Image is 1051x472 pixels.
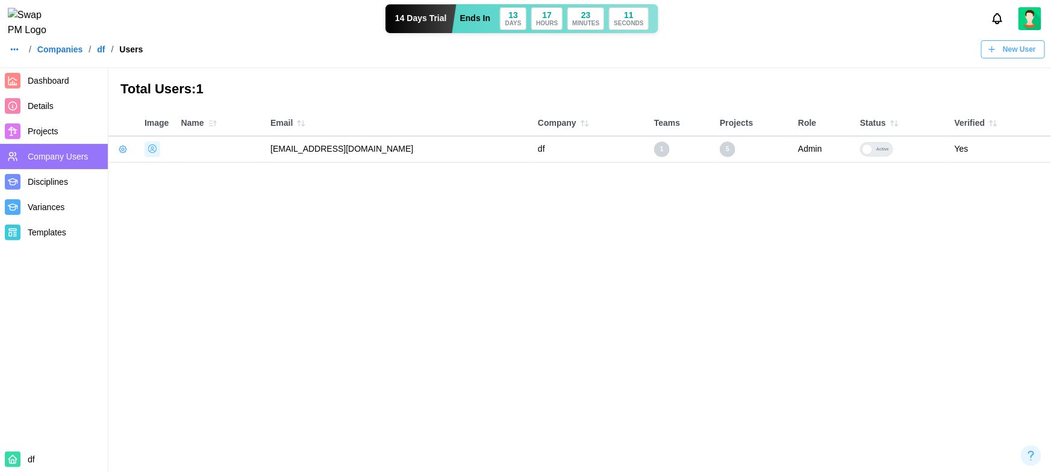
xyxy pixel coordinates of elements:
a: Zulqarnain Khalil [1018,7,1041,30]
div: Ends In [460,12,491,25]
div: Admin [798,143,848,156]
span: Details [28,101,54,111]
span: Variances [28,202,64,212]
span: df [28,455,35,464]
td: df [532,136,648,162]
a: df [97,45,105,54]
td: Yes [949,136,1051,162]
div: Verified [955,115,1045,132]
div: / [89,45,91,54]
div: Status [860,115,943,132]
img: 2Q== [1018,7,1041,30]
div: / [29,45,31,54]
h3: Total Users: 1 [120,80,1039,99]
div: Image [145,117,169,130]
div: Company [538,115,642,132]
span: New User [1003,41,1036,58]
span: Templates [28,228,66,237]
div: DAYS [505,20,522,26]
div: Active [873,143,893,156]
div: Projects [720,117,786,130]
a: Companies [37,45,83,54]
div: Email [270,115,526,132]
span: Company Users [28,152,88,161]
div: MINUTES [572,20,599,26]
div: 5 [720,141,735,157]
div: Role [798,117,848,130]
img: Swap PM Logo [8,8,57,38]
div: HOURS [536,20,558,26]
span: Projects [28,126,58,136]
div: 1 [654,141,670,157]
div: SECONDS [614,20,643,26]
div: 17 [542,11,552,19]
button: Notifications [987,8,1008,29]
div: Users [119,45,143,54]
span: Dashboard [28,76,69,85]
div: image [145,141,160,157]
div: 14 Days Trial [385,4,457,33]
span: Disciplines [28,177,68,187]
div: 11 [624,11,634,19]
div: Teams [654,117,708,130]
div: 13 [508,11,518,19]
div: 23 [581,11,591,19]
td: [EMAIL_ADDRESS][DOMAIN_NAME] [264,136,532,162]
div: Name [181,115,258,132]
div: / [111,45,113,54]
button: New User [981,40,1045,58]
